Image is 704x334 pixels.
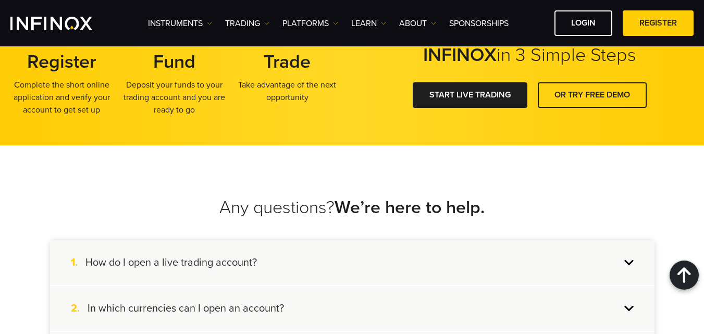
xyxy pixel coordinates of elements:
[50,197,654,219] h2: Any questions?
[538,82,647,108] a: OR TRY FREE DEMO
[399,17,436,30] a: ABOUT
[623,10,694,36] a: REGISTER
[449,17,509,30] a: SPONSORSHIPS
[85,256,257,269] h4: How do I open a live trading account?
[148,17,212,30] a: Instruments
[282,17,338,30] a: PLATFORMS
[225,17,269,30] a: TRADING
[88,302,284,315] h4: In which currencies can I open an account?
[71,256,85,269] span: 1.
[351,17,386,30] a: Learn
[10,79,113,116] p: Complete the short online application and verify your account to get set up
[264,51,311,73] strong: Trade
[123,79,225,116] p: Deposit your funds to your trading account and you are ready to go
[71,302,88,315] span: 2.
[27,51,96,73] strong: Register
[335,197,485,218] strong: We’re here to help.
[153,51,195,73] strong: Fund
[554,10,612,36] a: LOGIN
[10,17,117,30] a: INFINOX Logo
[413,82,527,108] a: START LIVE TRADING
[236,79,338,104] p: Take advantage of the next opportunity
